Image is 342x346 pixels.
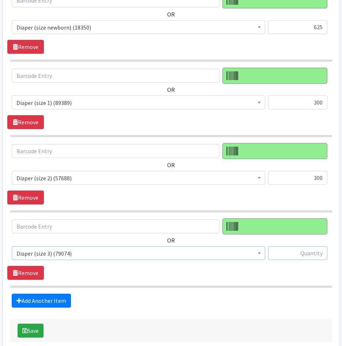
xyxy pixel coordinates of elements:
[268,171,327,185] input: Quantity
[16,248,260,259] span: Diaper (size 3) (79074)
[12,171,265,185] span: Diaper (size 2) (57688)
[268,20,327,34] input: Quantity
[18,324,44,338] button: Save
[268,95,327,109] input: Quantity
[167,236,175,245] label: OR
[167,85,175,94] label: OR
[12,69,219,83] input: Barcode Entry
[12,246,265,260] span: Diaper (size 3) (79074)
[7,115,44,129] a: Remove
[12,20,265,34] span: Diaper (size newborn) (18350)
[268,246,327,260] input: Quantity
[167,161,175,169] label: OR
[12,219,219,233] input: Barcode Entry
[7,191,44,204] a: Remove
[16,22,260,33] span: Diaper (size newborn) (18350)
[7,266,44,280] a: Remove
[12,95,265,109] span: Diaper (size 1) (89389)
[16,98,260,108] span: Diaper (size 1) (89389)
[167,10,175,19] label: OR
[16,173,260,183] span: Diaper (size 2) (57688)
[7,40,44,54] a: Remove
[12,144,219,158] input: Barcode Entry
[12,294,71,308] a: Add Another Item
